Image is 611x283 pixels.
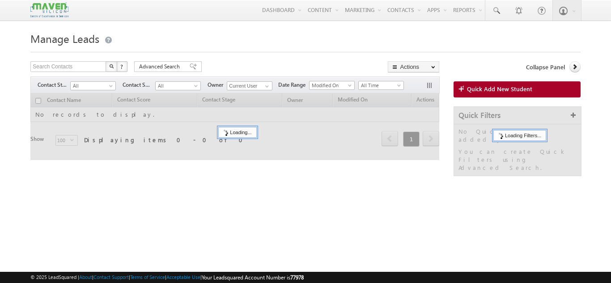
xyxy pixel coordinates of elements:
[310,81,352,89] span: Modified On
[79,274,92,280] a: About
[109,64,114,68] img: Search
[123,81,155,89] span: Contact Source
[139,63,182,71] span: Advanced Search
[130,274,165,280] a: Terms of Service
[156,82,198,90] span: All
[120,63,124,70] span: ?
[202,274,304,281] span: Your Leadsquared Account Number is
[218,127,256,138] div: Loading...
[30,273,304,282] span: © 2025 LeadSquared | | | | |
[70,81,116,90] a: All
[71,82,113,90] span: All
[290,274,304,281] span: 77978
[359,81,401,89] span: All Time
[278,81,309,89] span: Date Range
[309,81,355,90] a: Modified On
[117,61,127,72] button: ?
[93,274,129,280] a: Contact Support
[30,2,68,18] img: Custom Logo
[454,81,581,97] a: Quick Add New Student
[467,85,532,93] span: Quick Add New Student
[526,63,565,71] span: Collapse Panel
[227,81,272,90] input: Type to Search
[493,130,546,141] div: Loading Filters...
[208,81,227,89] span: Owner
[358,81,404,90] a: All Time
[38,81,70,89] span: Contact Stage
[155,81,201,90] a: All
[260,82,272,91] a: Show All Items
[388,61,439,72] button: Actions
[166,274,200,280] a: Acceptable Use
[30,31,99,46] span: Manage Leads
